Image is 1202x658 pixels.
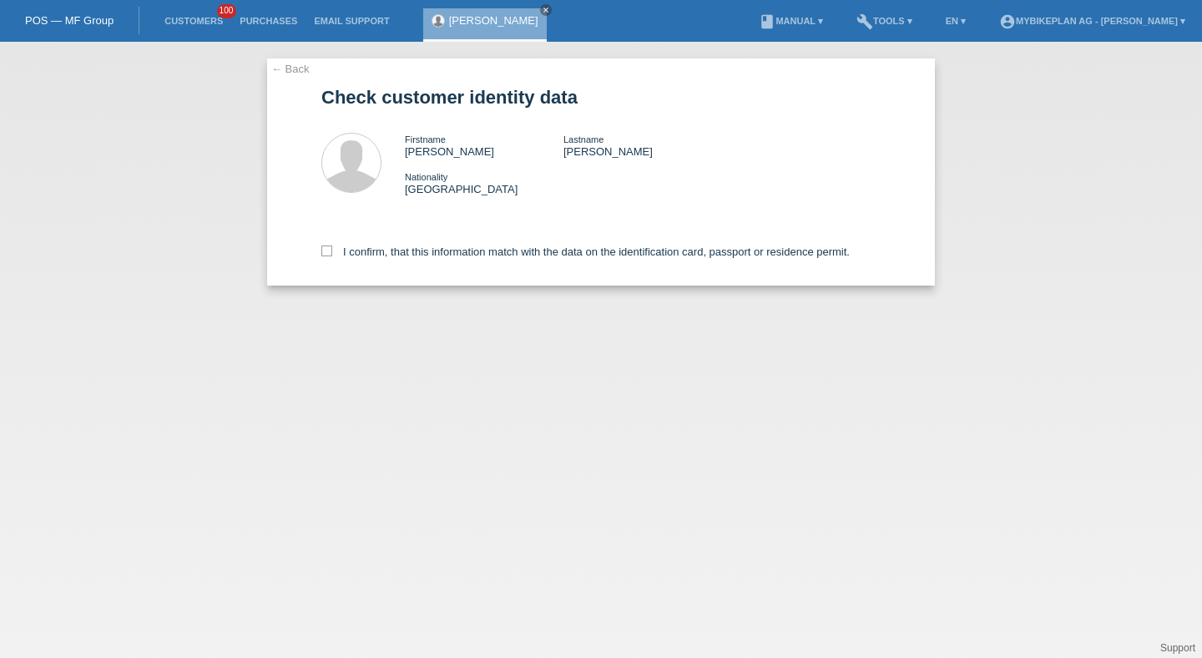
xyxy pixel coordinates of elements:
[750,16,831,26] a: bookManual ▾
[321,87,881,108] h1: Check customer identity data
[306,16,397,26] a: Email Support
[563,134,604,144] span: Lastname
[759,13,775,30] i: book
[405,133,563,158] div: [PERSON_NAME]
[449,14,538,27] a: [PERSON_NAME]
[405,172,447,182] span: Nationality
[231,16,306,26] a: Purchases
[271,63,310,75] a: ← Back
[848,16,921,26] a: buildTools ▾
[217,4,237,18] span: 100
[1160,642,1195,654] a: Support
[405,134,446,144] span: Firstname
[540,4,552,16] a: close
[156,16,231,26] a: Customers
[856,13,873,30] i: build
[321,245,850,258] label: I confirm, that this information match with the data on the identification card, passport or resi...
[25,14,114,27] a: POS — MF Group
[937,16,974,26] a: EN ▾
[999,13,1016,30] i: account_circle
[563,133,722,158] div: [PERSON_NAME]
[542,6,550,14] i: close
[991,16,1194,26] a: account_circleMybikeplan AG - [PERSON_NAME] ▾
[405,170,563,195] div: [GEOGRAPHIC_DATA]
